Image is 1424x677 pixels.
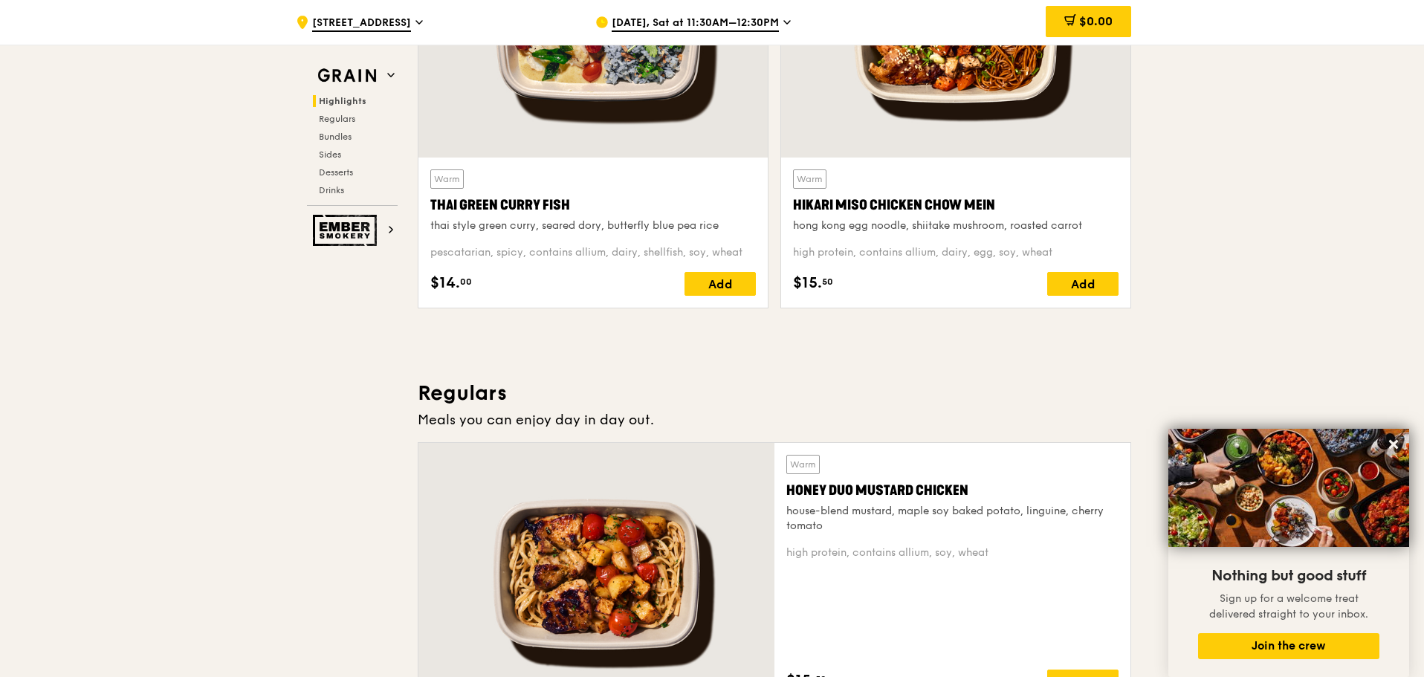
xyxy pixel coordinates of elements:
img: Ember Smokery web logo [313,215,381,246]
img: DSC07876-Edit02-Large.jpeg [1168,429,1409,547]
span: $0.00 [1079,14,1113,28]
span: $15. [793,272,822,294]
div: Warm [430,169,464,189]
div: Meals you can enjoy day in day out. [418,409,1131,430]
span: [DATE], Sat at 11:30AM–12:30PM [612,16,779,32]
div: hong kong egg noodle, shiitake mushroom, roasted carrot [793,218,1119,233]
span: Highlights [319,96,366,106]
span: [STREET_ADDRESS] [312,16,411,32]
div: high protein, contains allium, dairy, egg, soy, wheat [793,245,1119,260]
button: Close [1382,433,1405,456]
div: pescatarian, spicy, contains allium, dairy, shellfish, soy, wheat [430,245,756,260]
div: Warm [793,169,826,189]
div: Add [685,272,756,296]
div: thai style green curry, seared dory, butterfly blue pea rice [430,218,756,233]
span: 50 [822,276,833,288]
button: Join the crew [1198,633,1379,659]
div: Thai Green Curry Fish [430,195,756,216]
span: Desserts [319,167,353,178]
div: high protein, contains allium, soy, wheat [786,545,1119,560]
span: Regulars [319,114,355,124]
span: Nothing but good stuff [1211,567,1366,585]
span: 00 [460,276,472,288]
h3: Regulars [418,380,1131,406]
img: Grain web logo [313,62,381,89]
span: Sides [319,149,341,160]
div: Honey Duo Mustard Chicken [786,480,1119,501]
div: house-blend mustard, maple soy baked potato, linguine, cherry tomato [786,504,1119,534]
span: Drinks [319,185,344,195]
div: Hikari Miso Chicken Chow Mein [793,195,1119,216]
div: Add [1047,272,1119,296]
div: Warm [786,455,820,474]
span: Sign up for a welcome treat delivered straight to your inbox. [1209,592,1368,621]
span: Bundles [319,132,352,142]
span: $14. [430,272,460,294]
